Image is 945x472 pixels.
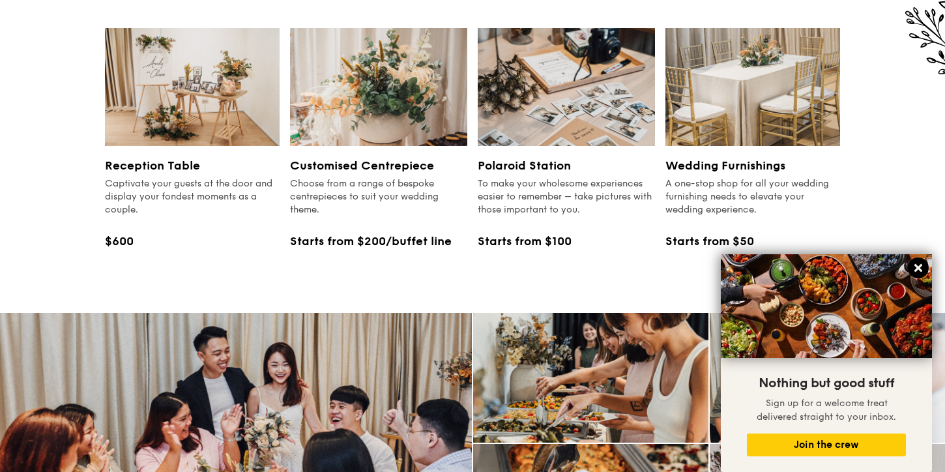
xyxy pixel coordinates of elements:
[665,156,840,175] h3: Wedding Furnishings
[473,313,708,443] img: gallery-2.eb00a51b.jpg
[757,398,896,422] span: Sign up for a welcome treat delivered straight to your inbox.
[478,28,655,146] img: Grain Weddings Polaroid Station
[290,177,467,216] div: Choose from a range of bespoke centrepieces to suit your wedding theme.
[665,28,840,146] img: Grain Weddings Wedding Furnishings
[105,156,280,175] h3: Reception Table
[721,254,932,358] img: DSC07876-Edit02-Large.jpeg
[105,177,280,216] div: Captivate your guests at the door and display your fondest moments as a couple.
[105,232,280,250] div: $600
[759,376,894,391] span: Nothing but good stuff
[665,177,840,216] div: A one-stop shop for all your wedding furnishing needs to elevate your wedding experience.
[747,434,906,456] button: Join the crew
[105,28,280,146] img: Grain Weddings Reception Table
[290,28,467,146] img: Grain Weddings Customised Centrepiece
[665,232,840,250] div: Starts from $50
[478,177,655,216] div: To make your wholesome experiences easier to remember – take pictures with those important to you.
[290,156,467,175] h3: Customised Centrepiece
[908,258,929,278] button: Close
[290,232,467,250] div: Starts from $200/buffet line
[478,232,655,250] div: Starts from $100
[478,156,655,175] h3: Polaroid Station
